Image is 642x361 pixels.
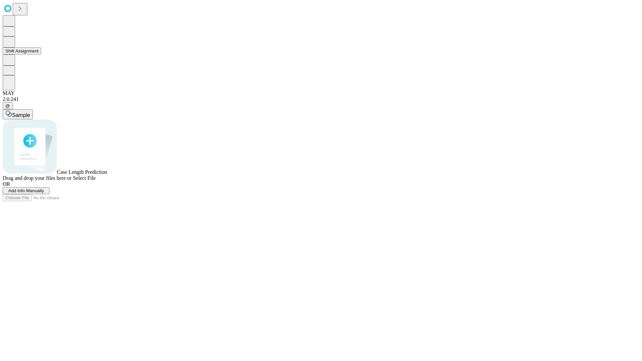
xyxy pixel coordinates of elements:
[3,181,10,187] span: OR
[73,175,96,181] span: Select File
[8,188,44,193] span: Add Info Manually
[5,103,10,108] span: @
[57,169,107,175] span: Case Length Prediction
[3,90,639,96] div: MAY
[3,47,41,54] button: Shift Assignment
[3,102,13,109] button: @
[12,112,30,118] span: Sample
[3,175,72,181] span: Drag and drop your files here or
[3,187,49,194] button: Add Info Manually
[3,109,33,119] button: Sample
[3,96,639,102] div: 2.0.241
